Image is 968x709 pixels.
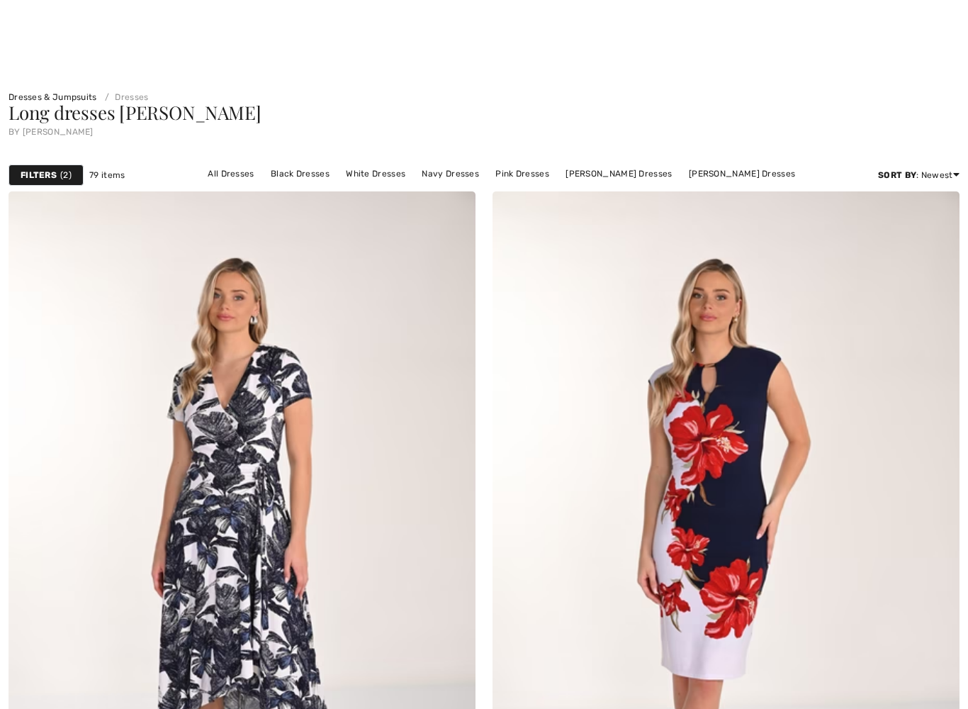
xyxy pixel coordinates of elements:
[339,164,412,183] a: White Dresses
[878,169,959,182] div: : Newest
[89,169,125,182] span: 79 items
[682,164,802,183] a: [PERSON_NAME] Dresses
[99,92,148,102] a: Dresses
[429,183,500,201] a: Long Dresses
[878,170,916,180] strong: Sort By
[502,183,575,201] a: Short Dresses
[264,164,337,183] a: Black Dresses
[9,92,97,102] a: Dresses & Jumpsuits
[415,164,486,183] a: Navy Dresses
[558,164,679,183] a: [PERSON_NAME] Dresses
[488,164,556,183] a: Pink Dresses
[21,169,57,182] strong: Filters
[9,100,261,125] span: Long dresses [PERSON_NAME]
[201,164,261,183] a: All Dresses
[60,169,72,182] span: 2
[9,128,959,136] div: by [PERSON_NAME]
